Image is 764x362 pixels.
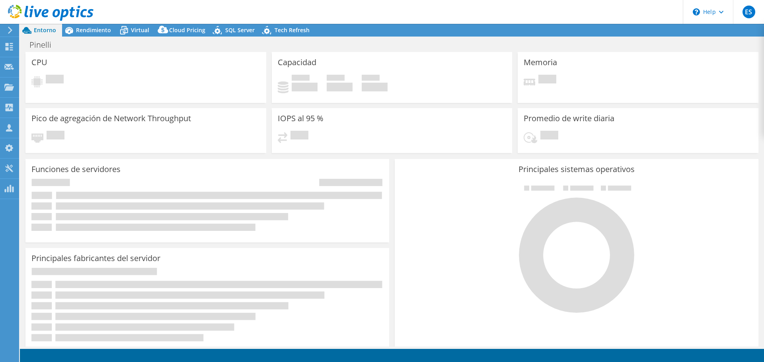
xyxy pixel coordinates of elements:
[34,26,56,34] span: Entorno
[524,114,614,123] h3: Promedio de write diaria
[131,26,149,34] span: Virtual
[524,58,557,67] h3: Memoria
[743,6,755,18] span: ES
[290,131,308,141] span: Pendiente
[693,8,700,15] svg: \n
[169,26,205,34] span: Cloud Pricing
[538,75,556,85] span: Pendiente
[327,75,345,83] span: Libre
[278,114,324,123] h3: IOPS al 95 %
[47,131,64,141] span: Pendiente
[362,75,380,83] span: Total
[31,165,121,174] h3: Funciones de servidores
[540,131,558,141] span: Pendiente
[76,26,111,34] span: Rendimiento
[225,26,255,34] span: SQL Server
[362,83,388,91] h4: 0 GiB
[292,83,318,91] h4: 0 GiB
[327,83,353,91] h4: 0 GiB
[46,75,64,85] span: Pendiente
[292,75,310,83] span: Used
[275,26,310,34] span: Tech Refresh
[31,114,191,123] h3: Pico de agregación de Network Throughput
[401,165,752,174] h3: Principales sistemas operativos
[278,58,316,67] h3: Capacidad
[26,41,64,49] h1: Pinelli
[31,254,160,263] h3: Principales fabricantes del servidor
[31,58,47,67] h3: CPU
